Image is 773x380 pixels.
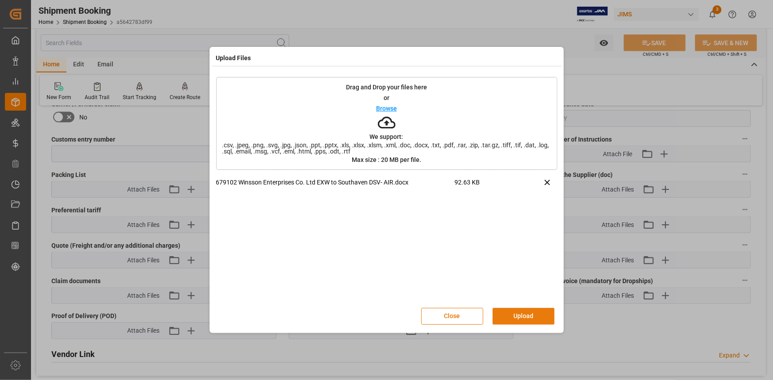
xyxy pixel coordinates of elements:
[216,178,455,187] p: 679102 Winsson Enterprises Co. Ltd EXW to Southaven DSV- AIR.docx
[384,95,389,101] p: or
[493,308,555,325] button: Upload
[346,84,427,90] p: Drag and Drop your files here
[376,105,397,111] p: Browse
[216,54,251,63] h4: Upload Files
[352,157,421,163] p: Max size : 20 MB per file.
[370,134,404,140] p: We support:
[455,178,515,193] span: 92.63 KB
[216,77,557,170] div: Drag and Drop your files hereorBrowseWe support:.csv, .jpeg, .png, .svg, .jpg, .json, .ppt, .pptx...
[217,142,557,154] span: .csv, .jpeg, .png, .svg, .jpg, .json, .ppt, .pptx, .xls, .xlsx, .xlsm, .xml, .doc, .docx, .txt, ....
[421,308,483,325] button: Close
